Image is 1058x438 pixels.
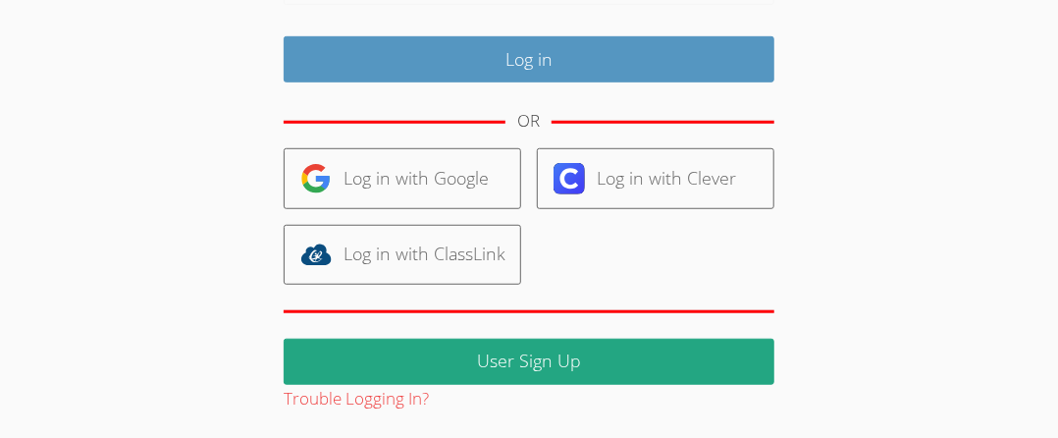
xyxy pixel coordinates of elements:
button: Trouble Logging In? [284,385,429,413]
a: Log in with ClassLink [284,225,521,285]
img: clever-logo-6eab21bc6e7a338710f1a6ff85c0baf02591cd810cc4098c63d3a4b26e2feb20.svg [554,163,585,194]
a: User Sign Up [284,339,774,385]
img: google-logo-50288ca7cdecda66e5e0955fdab243c47b7ad437acaf1139b6f446037453330a.svg [300,163,332,194]
img: classlink-logo-d6bb404cc1216ec64c9a2012d9dc4662098be43eaf13dc465df04b49fa7ab582.svg [300,239,332,270]
a: Log in with Google [284,148,521,208]
div: OR [517,107,540,136]
input: Log in [284,36,774,82]
a: Log in with Clever [537,148,774,208]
